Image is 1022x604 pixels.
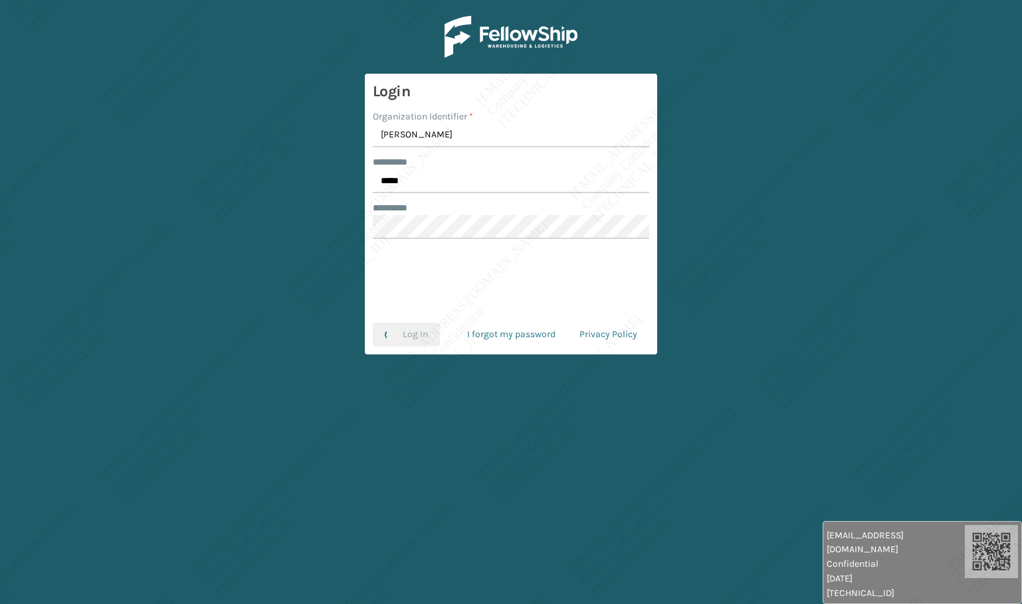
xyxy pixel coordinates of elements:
[827,557,965,571] span: Confidential
[410,255,612,307] iframe: reCAPTCHA
[455,323,567,346] a: I forgot my password
[445,16,577,58] img: Logo
[373,110,473,123] label: Organization Identifier
[827,571,965,585] span: [DATE]
[827,586,965,600] span: [TECHNICAL_ID]
[373,323,440,346] button: Log In
[827,528,965,556] span: [EMAIL_ADDRESS][DOMAIN_NAME]
[373,82,649,102] h3: Login
[567,323,649,346] a: Privacy Policy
